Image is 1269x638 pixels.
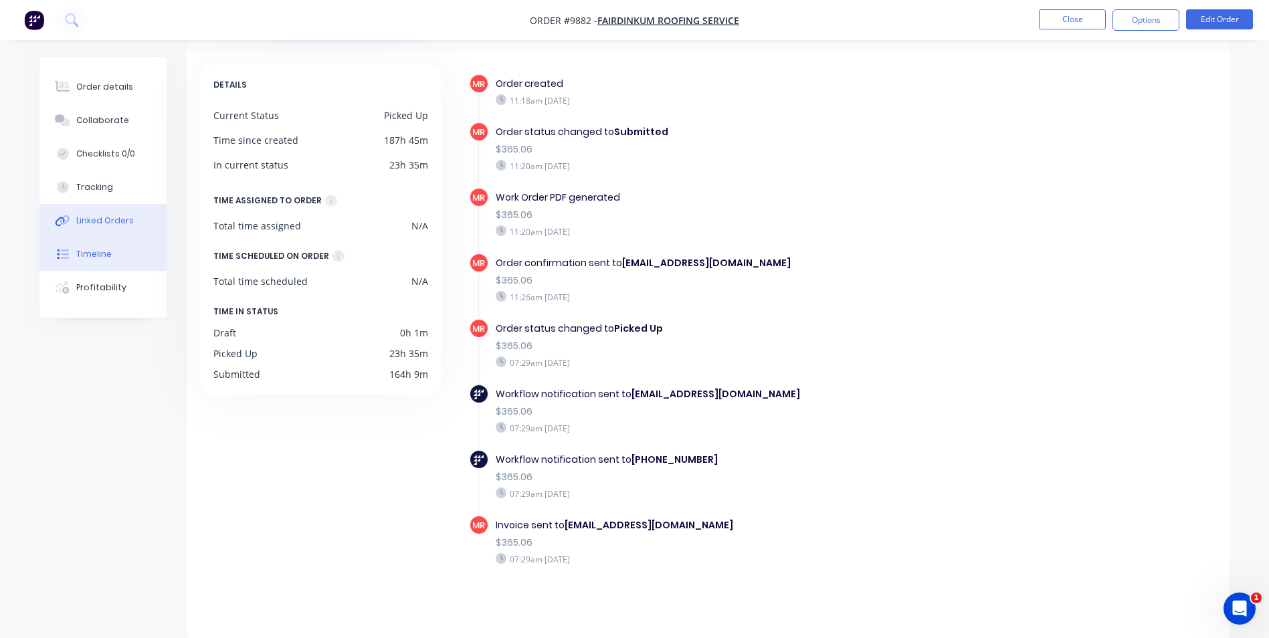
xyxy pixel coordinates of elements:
div: 164h 9m [389,367,428,381]
span: 1 [1251,593,1262,603]
div: 11:26am [DATE] [496,291,959,303]
div: $365.06 [496,274,959,288]
b: [EMAIL_ADDRESS][DOMAIN_NAME] [631,387,800,401]
span: MR [472,191,485,204]
div: 07:29am [DATE] [496,488,959,500]
button: Edit Order [1186,9,1253,29]
b: [EMAIL_ADDRESS][DOMAIN_NAME] [622,256,791,270]
div: N/A [411,219,428,233]
div: N/A [411,274,428,288]
img: Factory [24,10,44,30]
span: TIME IN STATUS [213,304,278,319]
div: 11:20am [DATE] [496,160,959,172]
div: $365.06 [496,339,959,353]
div: Time since created [213,133,298,147]
button: Profitability [39,271,167,304]
div: 187h 45m [384,133,428,147]
span: MR [472,519,485,532]
div: $365.06 [496,470,959,484]
div: Order created [496,77,959,91]
div: Order details [76,81,133,93]
div: TIME SCHEDULED ON ORDER [213,249,329,263]
div: Current Status [213,108,279,122]
div: Checklists 0/0 [76,148,135,160]
div: 0h 1m [400,326,428,340]
div: $365.06 [496,536,959,550]
button: Linked Orders [39,204,167,237]
div: Work Order PDF generated [496,191,959,205]
span: MR [472,322,485,335]
span: MR [472,126,485,138]
div: 23h 35m [389,346,428,360]
button: Order details [39,70,167,104]
iframe: Intercom live chat [1224,593,1256,625]
div: Picked Up [213,346,258,360]
button: Checklists 0/0 [39,137,167,171]
div: 11:18am [DATE] [496,94,959,106]
div: Linked Orders [76,215,134,227]
div: Order status changed to [496,322,959,336]
div: $365.06 [496,142,959,156]
img: Factory Icon [474,389,484,399]
div: $365.06 [496,405,959,419]
button: Timeline [39,237,167,271]
div: Timeline [76,248,112,260]
div: Invoice sent to [496,518,959,532]
div: Collaborate [76,114,129,126]
div: Order status changed to [496,125,959,139]
div: Total time assigned [213,219,301,233]
span: Order #9882 - [530,14,597,27]
div: Total time scheduled [213,274,308,288]
div: $365.06 [496,208,959,222]
span: MR [472,257,485,270]
div: Workflow notification sent to [496,387,959,401]
span: DETAILS [213,78,247,92]
div: In current status [213,158,288,172]
div: Workflow notification sent to [496,453,959,467]
b: [EMAIL_ADDRESS][DOMAIN_NAME] [565,518,733,532]
b: Picked Up [614,322,663,335]
div: Profitability [76,282,126,294]
button: Options [1112,9,1179,31]
div: Tracking [76,181,113,193]
img: Factory Icon [474,455,484,465]
div: 07:29am [DATE] [496,553,959,565]
a: Fairdinkum Roofing Service [597,14,739,27]
div: TIME ASSIGNED TO ORDER [213,193,322,208]
button: Tracking [39,171,167,204]
button: Collaborate [39,104,167,137]
div: 07:29am [DATE] [496,422,959,434]
div: 07:29am [DATE] [496,356,959,368]
b: [PHONE_NUMBER] [631,453,718,466]
button: Close [1039,9,1106,29]
div: Picked Up [384,108,428,122]
div: 23h 35m [389,158,428,172]
div: Draft [213,326,236,340]
b: Submitted [614,125,668,138]
div: 11:20am [DATE] [496,225,959,237]
span: MR [472,78,485,90]
div: Submitted [213,367,260,381]
div: Order confirmation sent to [496,256,959,270]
